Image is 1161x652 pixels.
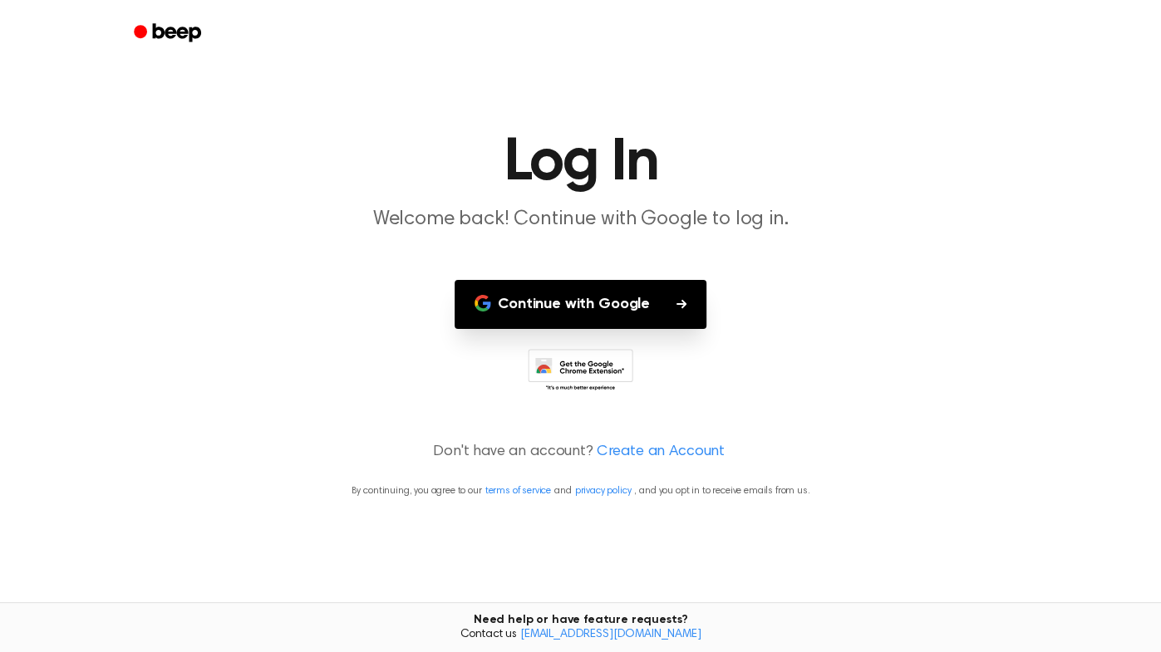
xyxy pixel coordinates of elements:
[20,483,1141,498] p: By continuing, you agree to our and , and you opt in to receive emails from us.
[20,441,1141,463] p: Don't have an account?
[122,17,216,50] a: Beep
[597,441,725,463] a: Create an Account
[575,486,632,496] a: privacy policy
[155,133,1006,193] h1: Log In
[520,629,701,640] a: [EMAIL_ADDRESS][DOMAIN_NAME]
[262,206,900,233] p: Welcome back! Continue with Google to log in.
[455,280,706,329] button: Continue with Google
[485,486,551,496] a: terms of service
[10,628,1151,643] span: Contact us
